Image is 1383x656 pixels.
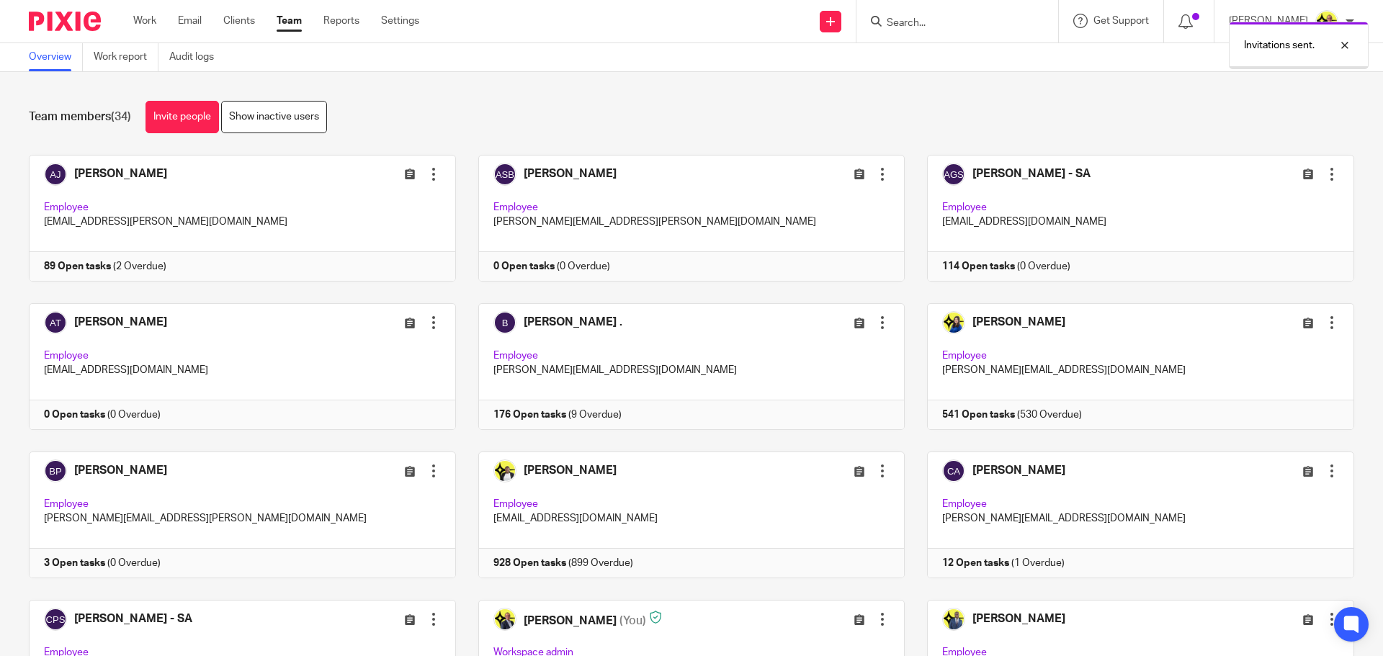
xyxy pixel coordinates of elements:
[133,14,156,28] a: Work
[178,14,202,28] a: Email
[223,14,255,28] a: Clients
[323,14,359,28] a: Reports
[111,111,131,122] span: (34)
[94,43,158,71] a: Work report
[1244,38,1315,53] p: Invitations sent.
[221,101,327,133] a: Show inactive users
[29,43,83,71] a: Overview
[146,101,219,133] a: Invite people
[169,43,225,71] a: Audit logs
[277,14,302,28] a: Team
[381,14,419,28] a: Settings
[29,109,131,125] h1: Team members
[29,12,101,31] img: Pixie
[1315,10,1338,33] img: Dan-Starbridge%20(1).jpg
